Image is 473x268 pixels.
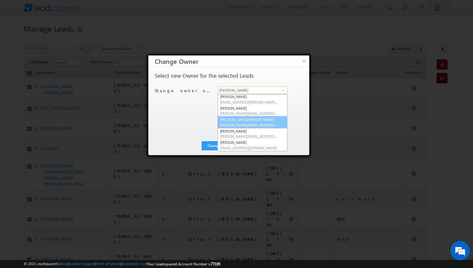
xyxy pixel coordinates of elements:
a: [PERSON_NAME] [218,139,287,151]
span: © 2025 LeadSquared | | | | | [24,261,220,267]
span: [PERSON_NAME][EMAIL_ADDRESS][PERSON_NAME][DOMAIN_NAME] [220,111,278,116]
p: Select new Owner for the selected Leads [155,73,254,79]
a: Contact Support [69,262,95,266]
a: [PERSON_NAME] [218,128,287,140]
a: [MEDICAL_DATA][PERSON_NAME] [218,116,287,128]
a: [PERSON_NAME] [218,105,287,117]
img: d_60004797649_company_0_60004797649 [11,34,27,42]
span: [PERSON_NAME][EMAIL_ADDRESS][DOMAIN_NAME] [220,134,278,139]
h3: Change Owner [155,55,309,67]
span: Your Leadsquared Account Number is [147,262,220,266]
button: × [299,55,309,67]
div: Chat with us now [33,34,108,42]
span: [EMAIL_ADDRESS][DOMAIN_NAME] [220,145,278,150]
span: 77195 [211,262,220,266]
a: [PERSON_NAME] [218,94,287,105]
textarea: Type your message and hit 'Enter' [8,60,117,193]
button: Change [202,141,226,150]
a: About [59,262,68,266]
div: Minimize live chat window [106,3,121,19]
span: [EMAIL_ADDRESS][PERSON_NAME][DOMAIN_NAME] [220,100,278,104]
span: [PERSON_NAME][EMAIL_ADDRESS][DOMAIN_NAME] [220,123,278,127]
a: Show All Items [279,87,287,94]
p: Change owner of 50 leads to [155,88,213,94]
em: Start Chat [88,199,117,207]
a: Acceptable Use [122,262,146,266]
a: Terms of Service [96,262,121,266]
input: Type to Search [218,86,287,94]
